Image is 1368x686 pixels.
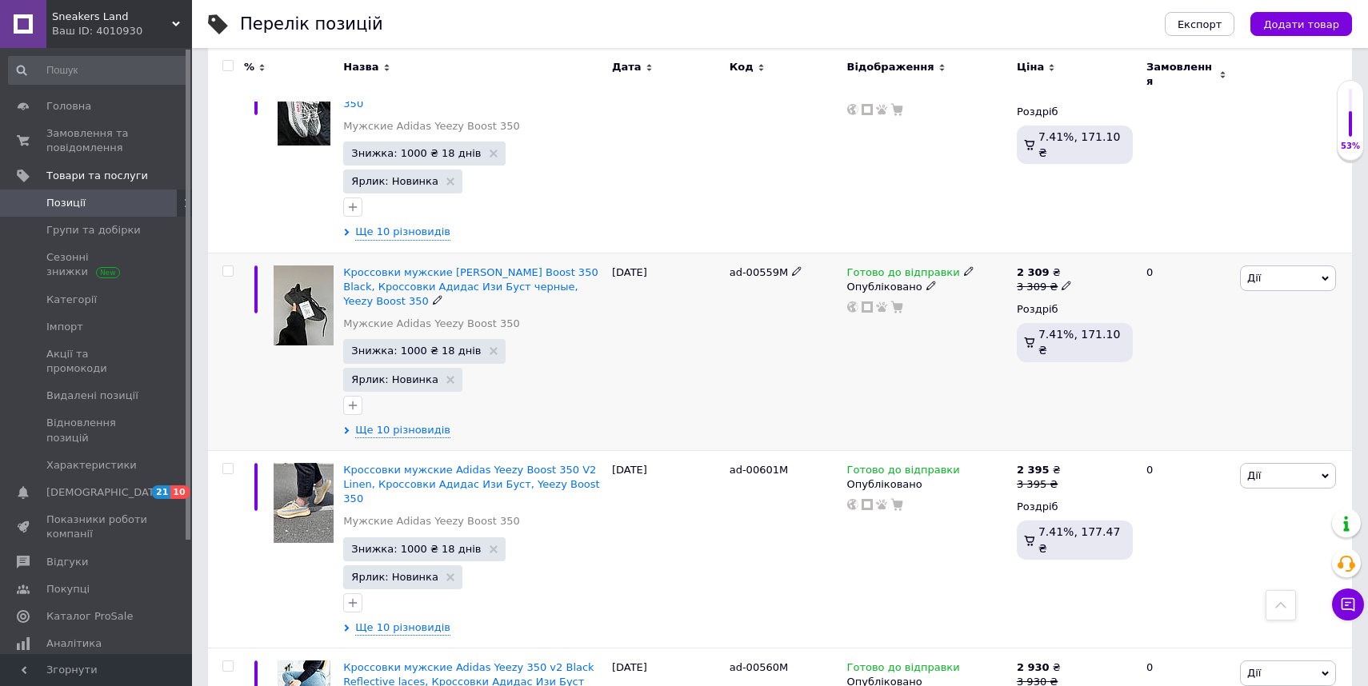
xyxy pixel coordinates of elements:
[1250,12,1352,36] button: Додати товар
[351,572,438,582] span: Ярлик: Новинка
[1017,265,1072,280] div: ₴
[847,266,960,283] span: Готово до відправки
[1017,105,1133,119] div: Роздріб
[52,10,172,24] span: Sneakers Land
[170,485,189,499] span: 10
[46,169,148,183] span: Товари та послуги
[46,99,91,114] span: Головна
[351,345,481,356] span: Знижка: 1000 ₴ 18 днів
[244,60,254,74] span: %
[46,250,148,279] span: Сезонні знижки
[343,68,602,109] a: Кроссовки мужские Adidas Yeezy Boost 350 V2 Zebra, Кроссовки Адидас Изи Буст, Yeezy Boost 350
[46,347,148,376] span: Акції та промокоди
[608,450,726,648] div: [DATE]
[355,423,450,438] span: Ще 10 різновидів
[847,280,1009,294] div: Опубліковано
[1017,302,1133,317] div: Роздріб
[1247,272,1261,284] span: Дії
[52,24,192,38] div: Ваш ID: 4010930
[730,464,788,476] span: ad-00601M
[274,463,334,543] img: Кроссовки мужские Adidas Yeezy Boost 350 V2 Linen, Кроссовки Адидас Изи Буст, Yeezy Boost 350
[1017,500,1133,514] div: Роздріб
[351,544,481,554] span: Знижка: 1000 ₴ 18 днів
[343,464,599,505] a: Кроссовки мужские Adidas Yeezy Boost 350 V2 Linen, Кроссовки Адидас Изи Буст, Yeezy Boost 350
[1338,141,1363,152] div: 53%
[343,60,378,74] span: Назва
[1017,661,1050,673] b: 2 930
[1263,18,1339,30] span: Додати товар
[1332,588,1364,620] button: Чат з покупцем
[730,60,754,74] span: Код
[46,485,165,500] span: [DEMOGRAPHIC_DATA]
[343,119,519,134] a: Мужские Adidas Yeezy Boost 350
[46,582,90,596] span: Покупці
[46,416,148,445] span: Відновлення позицій
[847,477,1009,492] div: Опубліковано
[351,148,481,158] span: Знижка: 1000 ₴ 18 днів
[1178,18,1222,30] span: Експорт
[46,458,137,473] span: Характеристики
[1137,55,1236,253] div: 0
[274,265,334,345] img: Кроссовки мужские Adidas Yeezy Boost 350 Black, Кроссовки Адидас Изи Буст черные, Yeezy Boost 350
[46,320,83,334] span: Імпорт
[608,253,726,450] div: [DATE]
[355,225,450,240] span: Ще 10 різновидів
[1137,450,1236,648] div: 0
[240,16,383,33] div: Перелік позицій
[1017,464,1050,476] b: 2 395
[1247,469,1261,481] span: Дії
[351,374,438,385] span: Ярлик: Новинка
[612,60,642,74] span: Дата
[1038,328,1120,357] span: 7.41%, 171.10 ₴
[343,317,519,331] a: Мужские Adidas Yeezy Boost 350
[1146,60,1215,89] span: Замовлення
[343,266,598,307] a: Кроссовки мужские [PERSON_NAME] Boost 350 Black, Кроссовки Адидас Изи Буст черные, Yeezy Boost 350
[1017,463,1061,477] div: ₴
[847,60,934,74] span: Відображення
[343,514,519,528] a: Мужские Adidas Yeezy Boost 350
[1017,60,1044,74] span: Ціна
[730,661,788,673] span: ad-00560M
[152,485,170,499] span: 21
[46,609,133,624] span: Каталог ProSale
[608,55,726,253] div: [DATE]
[1017,280,1072,294] div: 3 309 ₴
[1038,130,1120,159] span: 7.41%, 171.10 ₴
[278,67,330,146] img: Кроссовки мужские Adidas Yeezy Boost 350 V2 Zebra, Кроссовки Адидас Изи Буст, Yeezy Boost 350
[355,620,450,636] span: Ще 10 різновидів
[46,223,141,237] span: Групи та добірки
[46,636,102,651] span: Аналітика
[8,56,189,85] input: Пошук
[1017,660,1061,675] div: ₴
[847,464,960,481] span: Готово до відправки
[1017,266,1050,278] b: 2 309
[46,196,86,210] span: Позиції
[1165,12,1235,36] button: Експорт
[1038,525,1120,554] span: 7.41%, 177.47 ₴
[730,266,788,278] span: ad-00559M
[46,389,138,403] span: Видалені позиції
[1137,253,1236,450] div: 0
[46,126,148,155] span: Замовлення та повідомлення
[1247,667,1261,679] span: Дії
[351,176,438,186] span: Ярлик: Новинка
[46,555,88,569] span: Відгуки
[1017,477,1061,492] div: 3 395 ₴
[847,661,960,678] span: Готово до відправки
[46,513,148,541] span: Показники роботи компанії
[46,293,97,307] span: Категорії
